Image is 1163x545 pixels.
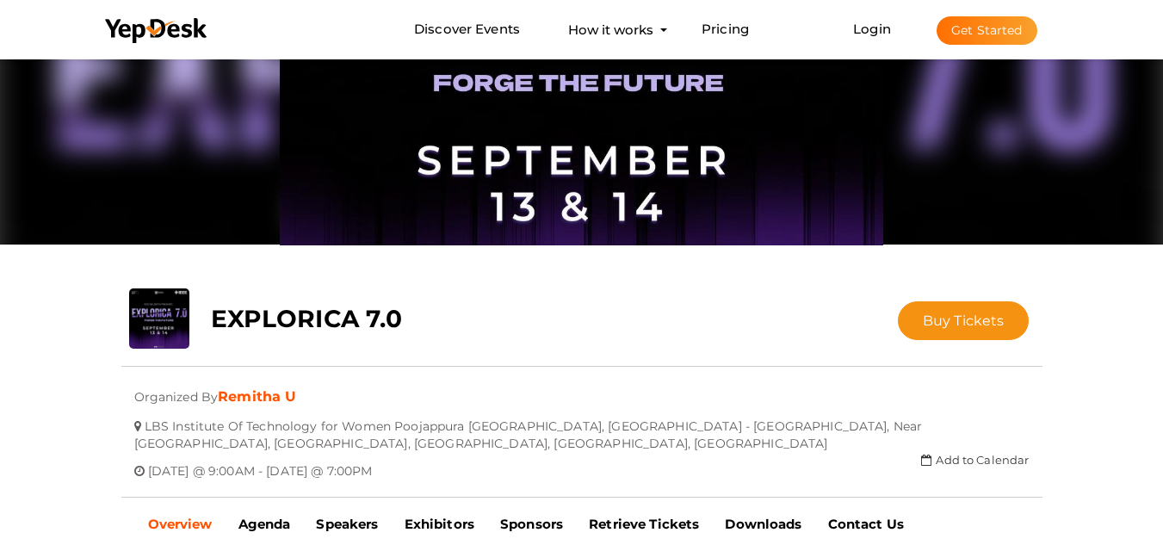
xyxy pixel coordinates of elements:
b: Contact Us [828,516,904,532]
b: Exhibitors [405,516,474,532]
b: Speakers [316,516,378,532]
b: Sponsors [500,516,563,532]
a: Pricing [702,14,749,46]
a: Remitha U [218,388,296,405]
span: Organized By [134,376,219,405]
a: Add to Calendar [921,453,1029,467]
span: [DATE] @ 9:00AM - [DATE] @ 7:00PM [148,450,373,479]
span: Buy Tickets [923,313,1005,329]
b: Downloads [725,516,801,532]
button: Buy Tickets [898,301,1030,340]
span: LBS Institute Of Technology for Women Poojappura [GEOGRAPHIC_DATA], [GEOGRAPHIC_DATA] - [GEOGRAPH... [134,406,923,451]
a: Discover Events [414,14,520,46]
a: Login [853,21,891,37]
b: Overview [148,516,213,532]
button: How it works [563,14,659,46]
b: Agenda [238,516,291,532]
img: DWJQ7IGG_small.jpeg [129,288,189,349]
b: Retrieve Tickets [589,516,699,532]
button: Get Started [937,16,1037,45]
b: EXPLORICA 7.0 [211,304,403,333]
